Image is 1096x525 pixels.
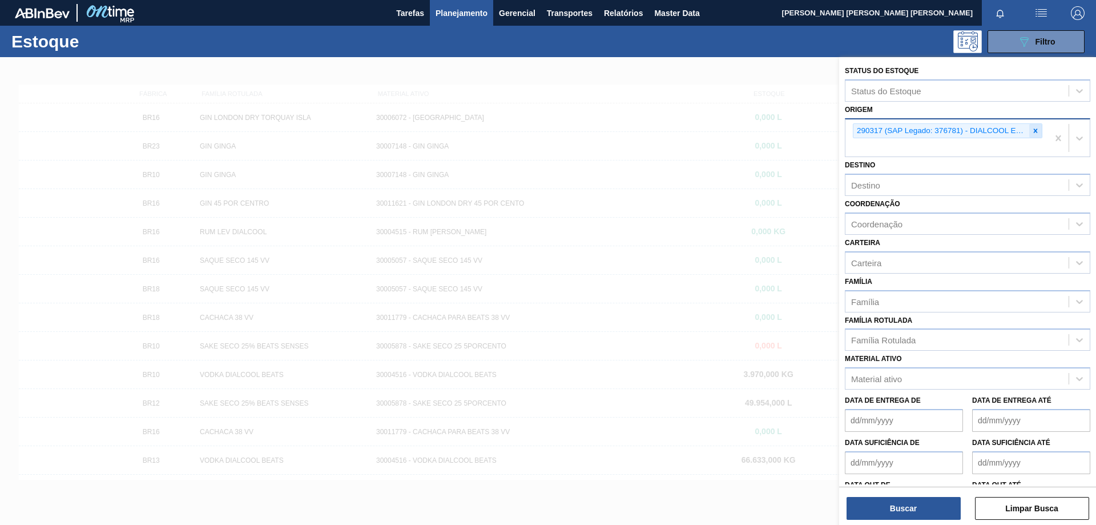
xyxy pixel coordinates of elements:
[845,439,920,447] label: Data suficiência de
[972,439,1050,447] label: Data suficiência até
[547,6,593,20] span: Transportes
[845,396,921,404] label: Data de Entrega de
[845,481,890,489] label: Data out de
[845,200,900,208] label: Coordenação
[1071,6,1085,20] img: Logout
[845,67,918,75] label: Status do Estoque
[396,6,424,20] span: Tarefas
[851,181,880,190] div: Destino
[851,219,902,229] div: Coordenação
[654,6,699,20] span: Master Data
[851,296,879,306] div: Família
[851,335,916,345] div: Família Rotulada
[851,258,881,267] div: Carteira
[436,6,487,20] span: Planejamento
[845,409,963,432] input: dd/mm/yyyy
[1034,6,1048,20] img: userActions
[845,451,963,474] input: dd/mm/yyyy
[845,278,872,286] label: Família
[853,124,1029,138] div: 290317 (SAP Legado: 376781) - DIALCOOL EXPORTACAO INDUSTRIA E
[499,6,535,20] span: Gerencial
[982,5,1018,21] button: Notificações
[851,374,902,384] div: Material ativo
[972,396,1051,404] label: Data de Entrega até
[851,86,921,95] div: Status do Estoque
[972,481,1021,489] label: Data out até
[988,30,1085,53] button: Filtro
[845,239,880,247] label: Carteira
[953,30,982,53] div: Pogramando: nenhum usuário selecionado
[972,409,1090,432] input: dd/mm/yyyy
[1035,37,1055,46] span: Filtro
[845,106,873,114] label: Origem
[15,8,70,18] img: TNhmsLtSVTkK8tSr43FrP2fwEKptu5GPRR3wAAAABJRU5ErkJggg==
[604,6,643,20] span: Relatórios
[845,355,902,363] label: Material ativo
[845,316,912,324] label: Família Rotulada
[972,451,1090,474] input: dd/mm/yyyy
[11,35,182,48] h1: Estoque
[845,161,875,169] label: Destino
